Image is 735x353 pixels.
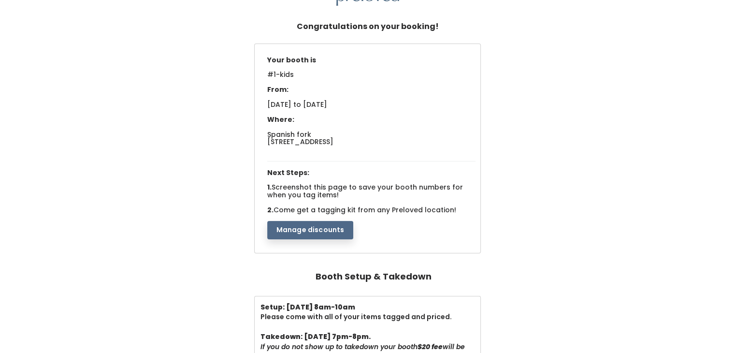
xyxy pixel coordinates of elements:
[267,85,288,94] span: From:
[267,115,294,124] span: Where:
[267,100,327,109] span: [DATE] to [DATE]
[274,205,456,215] span: Come get a tagging kit from any Preloved location!
[260,302,355,312] b: Setup: [DATE] 8am-10am
[297,17,439,36] h5: Congratulations on your booking!
[267,130,333,147] span: Spanish fork [STREET_ADDRESS]
[262,52,481,239] div: 1. 2.
[316,267,432,286] h4: Booth Setup & Takedown
[267,221,354,239] button: Manage discounts
[267,55,316,65] span: Your booth is
[267,168,309,177] span: Next Steps:
[267,225,354,235] a: Manage discounts
[260,332,371,341] b: Takedown: [DATE] 7pm-8pm.
[418,342,443,352] b: $20 fee
[267,70,294,85] span: #1-kids
[267,182,463,199] span: Screenshot this page to save your booth numbers for when you tag items!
